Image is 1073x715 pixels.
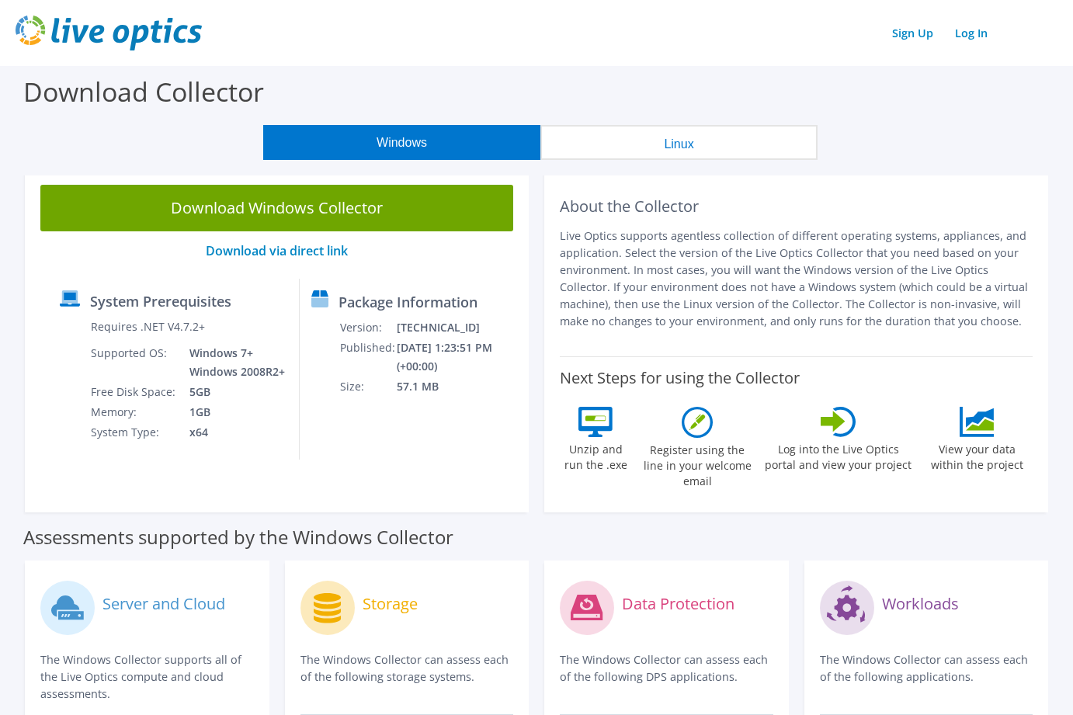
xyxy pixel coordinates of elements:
label: Unzip and run the .exe [560,437,631,473]
td: [DATE] 1:23:51 PM (+00:00) [396,338,522,377]
td: x64 [178,422,287,443]
td: [TECHNICAL_ID] [396,318,522,338]
td: Windows 7+ Windows 2008R2+ [178,343,287,382]
td: 1GB [178,402,287,422]
td: Version: [339,318,396,338]
td: Memory: [90,402,178,422]
a: Sign Up [884,22,941,44]
p: The Windows Collector can assess each of the following applications. [820,651,1033,685]
label: Register using the line in your welcome email [639,438,755,489]
label: Download Collector [23,74,264,109]
td: 57.1 MB [396,377,522,397]
label: Workloads [882,596,959,612]
label: Log into the Live Optics portal and view your project [763,437,913,473]
td: Supported OS: [90,343,178,382]
p: Live Optics supports agentless collection of different operating systems, appliances, and applica... [560,227,1033,330]
p: The Windows Collector supports all of the Live Optics compute and cloud assessments. [40,651,254,703]
button: Linux [540,125,818,160]
td: System Type: [90,422,178,443]
label: Data Protection [622,596,734,612]
a: Log In [947,22,995,44]
td: 5GB [178,382,287,402]
label: Next Steps for using the Collector [560,369,800,387]
label: Server and Cloud [102,596,225,612]
label: Storage [363,596,418,612]
label: Requires .NET V4.7.2+ [91,319,205,335]
td: Size: [339,377,396,397]
a: Download via direct link [206,242,348,259]
td: Published: [339,338,396,377]
label: View your data within the project [921,437,1033,473]
img: live_optics_svg.svg [16,16,202,50]
a: Download Windows Collector [40,185,513,231]
label: System Prerequisites [90,293,231,309]
label: Package Information [339,294,477,310]
p: The Windows Collector can assess each of the following DPS applications. [560,651,773,685]
h2: About the Collector [560,197,1033,216]
label: Assessments supported by the Windows Collector [23,529,453,545]
p: The Windows Collector can assess each of the following storage systems. [300,651,514,685]
td: Free Disk Space: [90,382,178,402]
button: Windows [263,125,540,160]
